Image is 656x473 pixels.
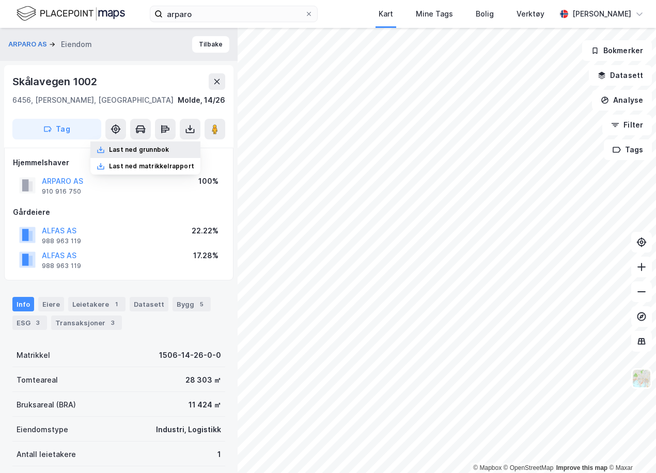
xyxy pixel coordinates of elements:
[604,423,656,473] iframe: Chat Widget
[473,464,502,471] a: Mapbox
[8,39,49,50] button: ARPARO AS
[17,448,76,461] div: Antall leietakere
[504,464,554,471] a: OpenStreetMap
[17,374,58,386] div: Tomteareal
[111,299,121,309] div: 1
[107,318,118,328] div: 3
[592,90,652,111] button: Analyse
[17,5,125,23] img: logo.f888ab2527a4732fd821a326f86c7f29.svg
[517,8,544,20] div: Verktøy
[12,297,34,311] div: Info
[192,225,218,237] div: 22.22%
[217,448,221,461] div: 1
[13,206,225,218] div: Gårdeiere
[13,156,225,169] div: Hjemmelshaver
[51,316,122,330] div: Transaksjoner
[130,297,168,311] div: Datasett
[12,73,99,90] div: Skålavegen 1002
[38,297,64,311] div: Eiere
[602,115,652,135] button: Filter
[159,349,221,361] div: 1506-14-26-0-0
[198,175,218,187] div: 100%
[476,8,494,20] div: Bolig
[12,94,174,106] div: 6456, [PERSON_NAME], [GEOGRAPHIC_DATA]
[156,423,221,436] div: Industri, Logistikk
[163,6,305,22] input: Søk på adresse, matrikkel, gårdeiere, leietakere eller personer
[42,187,81,196] div: 910 916 750
[193,249,218,262] div: 17.28%
[604,139,652,160] button: Tags
[189,399,221,411] div: 11 424 ㎡
[196,299,207,309] div: 5
[33,318,43,328] div: 3
[178,94,225,106] div: Molde, 14/26
[17,399,76,411] div: Bruksareal (BRA)
[42,262,81,270] div: 988 963 119
[604,423,656,473] div: Kontrollprogram for chat
[68,297,126,311] div: Leietakere
[589,65,652,86] button: Datasett
[192,36,229,53] button: Tilbake
[42,237,81,245] div: 988 963 119
[17,423,68,436] div: Eiendomstype
[556,464,607,471] a: Improve this map
[109,162,194,170] div: Last ned matrikkelrapport
[379,8,393,20] div: Kart
[12,316,47,330] div: ESG
[582,40,652,61] button: Bokmerker
[416,8,453,20] div: Mine Tags
[173,297,211,311] div: Bygg
[185,374,221,386] div: 28 303 ㎡
[61,38,92,51] div: Eiendom
[12,119,101,139] button: Tag
[572,8,631,20] div: [PERSON_NAME]
[17,349,50,361] div: Matrikkel
[632,369,651,388] img: Z
[109,146,169,154] div: Last ned grunnbok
